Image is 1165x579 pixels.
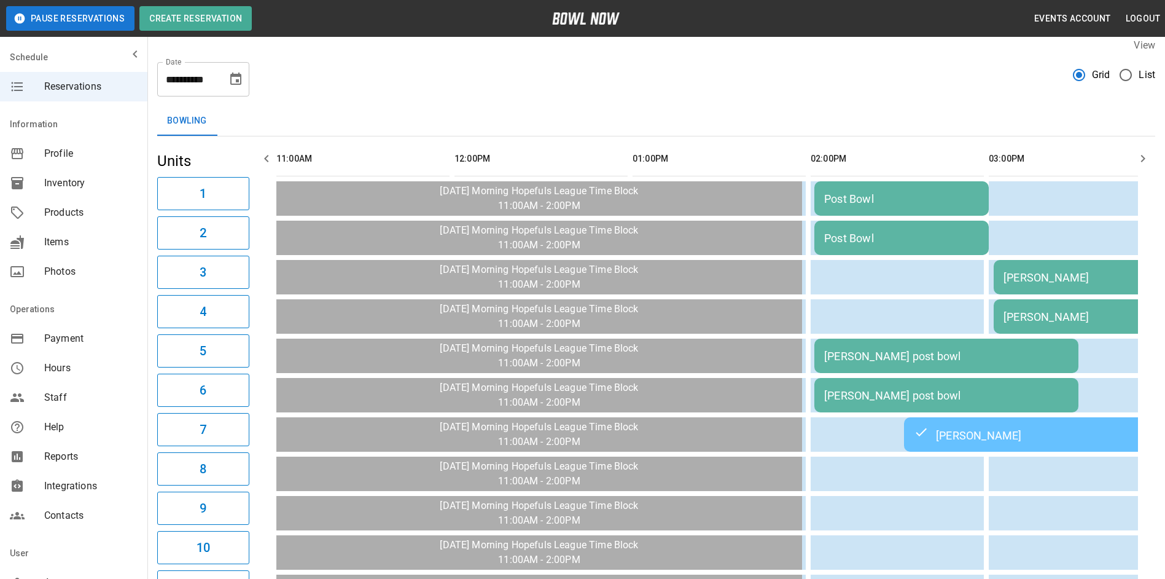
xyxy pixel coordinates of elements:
span: Grid [1092,68,1110,82]
span: Staff [44,390,138,405]
span: Products [44,205,138,220]
th: 01:00PM [633,141,806,176]
span: Hours [44,361,138,376]
span: Photos [44,264,138,279]
h6: 10 [197,538,210,557]
button: 2 [157,216,249,250]
h6: 2 [200,223,206,243]
button: 8 [157,452,249,486]
th: 11:00AM [276,141,450,176]
h6: 4 [200,302,206,321]
button: 5 [157,334,249,368]
span: Profile [44,146,138,161]
h6: 9 [200,498,206,518]
h5: Units [157,151,249,171]
button: Choose date, selected date is Sep 29, 2025 [224,67,248,92]
h6: 1 [200,184,206,203]
button: Pause Reservations [6,6,134,31]
span: Contacts [44,508,138,523]
button: Create Reservation [139,6,252,31]
button: Logout [1121,7,1165,30]
button: Events Account [1029,7,1116,30]
h6: 7 [200,420,206,439]
h6: 8 [200,459,206,479]
div: Post Bowl [824,192,979,205]
span: Inventory [44,176,138,191]
button: 4 [157,295,249,328]
h6: 3 [200,262,206,282]
button: 10 [157,531,249,564]
label: View [1134,39,1155,51]
button: 1 [157,177,249,210]
span: Integrations [44,479,138,494]
button: 7 [157,413,249,446]
div: [PERSON_NAME] post bowl [824,389,1069,402]
span: Items [44,235,138,250]
span: Reservations [44,79,138,94]
button: Bowling [157,106,217,136]
div: inventory tabs [157,106,1155,136]
h6: 5 [200,341,206,361]
button: 6 [157,374,249,407]
span: Help [44,420,138,435]
th: 02:00PM [811,141,984,176]
span: Payment [44,331,138,346]
span: Reports [44,449,138,464]
button: 9 [157,492,249,525]
span: List [1139,68,1155,82]
div: [PERSON_NAME] post bowl [824,350,1069,363]
div: Post Bowl [824,232,979,245]
button: 3 [157,256,249,289]
h6: 6 [200,380,206,400]
th: 12:00PM [454,141,628,176]
img: logo [552,12,620,25]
